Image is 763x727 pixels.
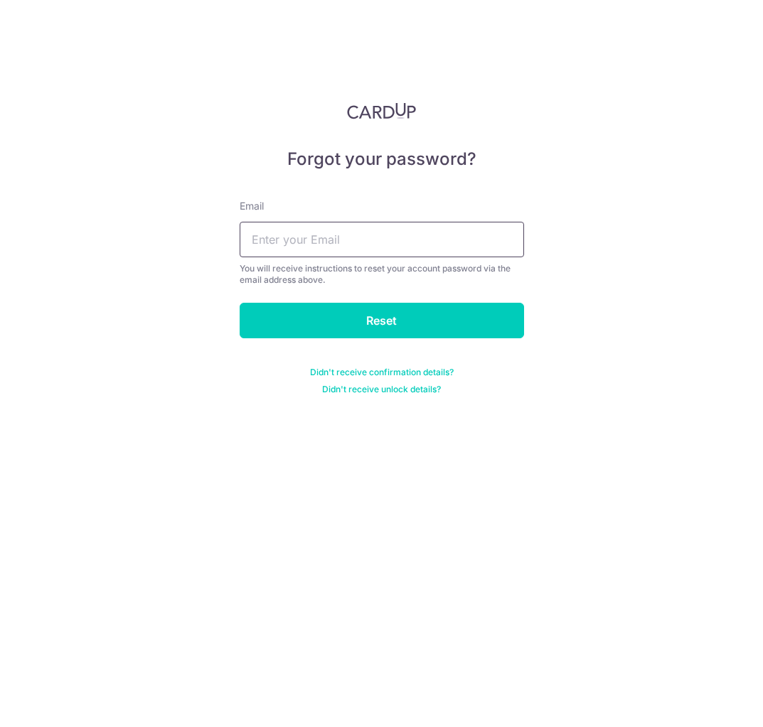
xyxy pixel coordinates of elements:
[240,303,524,338] input: Reset
[347,102,417,119] img: CardUp Logo
[240,263,524,286] div: You will receive instructions to reset your account password via the email address above.
[322,384,441,395] a: Didn't receive unlock details?
[240,199,264,213] label: Email
[240,222,524,257] input: Enter your Email
[310,367,454,378] a: Didn't receive confirmation details?
[240,148,524,171] h5: Forgot your password?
